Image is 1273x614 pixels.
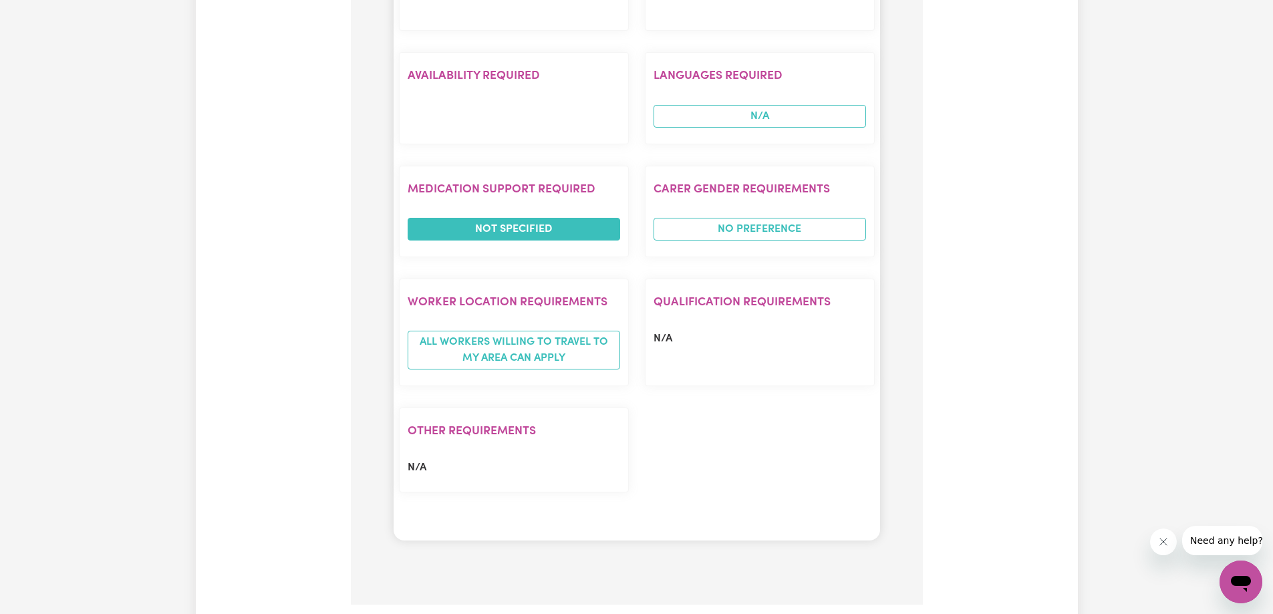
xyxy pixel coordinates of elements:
h2: Availability required [408,69,620,83]
h2: Languages required [654,69,866,83]
h2: Qualification requirements [654,295,866,309]
h2: Other requirements [408,424,620,438]
iframe: Close message [1150,528,1177,555]
span: N/A [408,462,426,473]
iframe: Message from company [1182,526,1262,555]
span: All workers willing to travel to my area can apply [408,331,620,369]
span: No preference [654,218,866,241]
h2: Carer gender requirements [654,182,866,196]
span: N/A [654,333,672,344]
span: Not specified [408,218,620,241]
span: N/A [654,105,866,128]
h2: Worker location requirements [408,295,620,309]
span: Need any help? [8,9,81,20]
h2: Medication Support Required [408,182,620,196]
iframe: Button to launch messaging window [1220,561,1262,603]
